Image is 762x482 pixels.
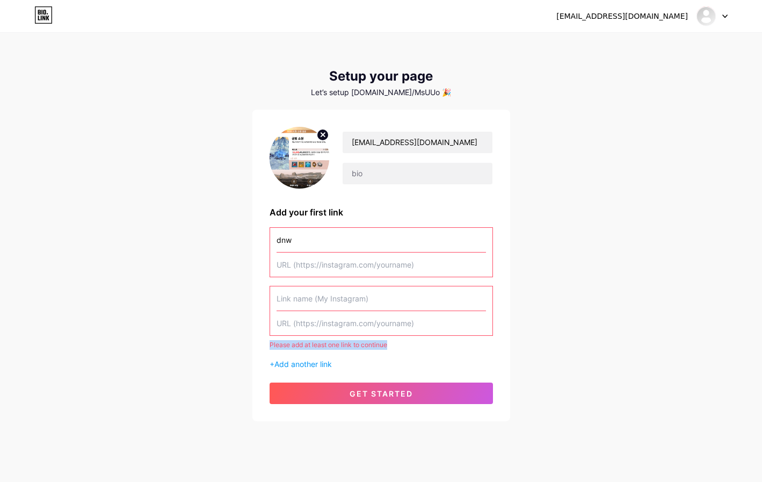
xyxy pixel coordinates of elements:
[343,163,492,184] input: bio
[696,6,716,26] img: 문영석
[270,127,330,189] img: profile pic
[277,253,486,277] input: URL (https://instagram.com/yourname)
[252,69,510,84] div: Setup your page
[252,88,510,97] div: Let’s setup [DOMAIN_NAME]/MsUUo 🎉
[270,206,493,219] div: Add your first link
[556,11,688,22] div: [EMAIL_ADDRESS][DOMAIN_NAME]
[270,383,493,404] button: get started
[277,311,486,335] input: URL (https://instagram.com/yourname)
[277,228,486,252] input: Link name (My Instagram)
[270,340,493,350] div: Please add at least one link to continue
[350,389,413,398] span: get started
[343,132,492,153] input: Your name
[270,358,493,370] div: +
[274,359,332,369] span: Add another link
[277,286,486,311] input: Link name (My Instagram)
